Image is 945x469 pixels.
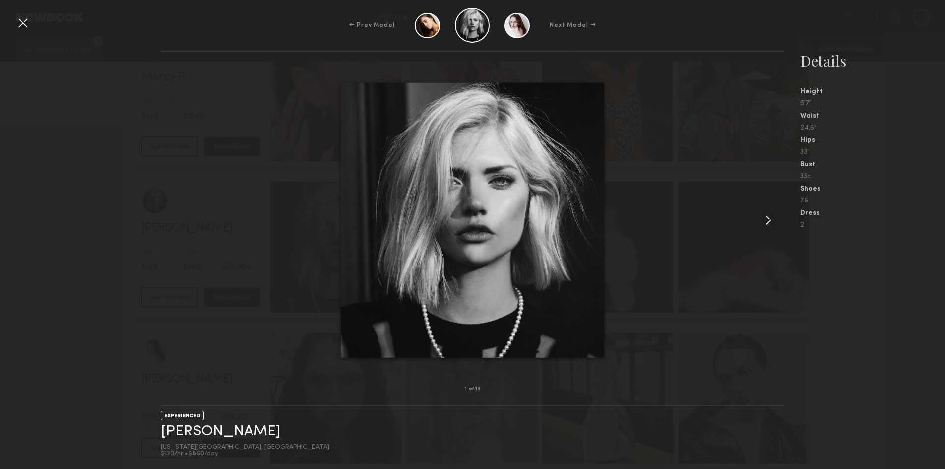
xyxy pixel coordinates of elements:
[800,137,945,144] div: Hips
[550,21,596,30] div: Next Model →
[800,125,945,132] div: 24.5"
[800,88,945,95] div: Height
[800,222,945,229] div: 2
[800,161,945,168] div: Bust
[800,51,945,70] div: Details
[800,149,945,156] div: 33"
[161,451,329,457] div: $120/hr • $860/day
[800,100,945,107] div: 5'7"
[161,424,280,439] a: [PERSON_NAME]
[161,411,204,420] div: EXPERIENCED
[800,210,945,217] div: Dress
[161,444,329,451] div: [US_STATE][GEOGRAPHIC_DATA], [GEOGRAPHIC_DATA]
[800,173,945,180] div: 33c
[465,387,480,392] div: 1 of 13
[800,113,945,120] div: Waist
[349,21,395,30] div: ← Prev Model
[800,186,945,193] div: Shoes
[800,198,945,204] div: 7.5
